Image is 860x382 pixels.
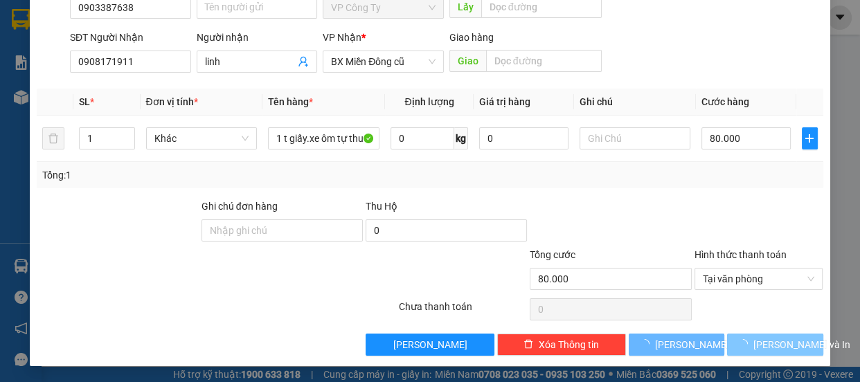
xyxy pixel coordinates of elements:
[268,127,379,149] input: VD: Bàn, Ghế
[331,51,436,72] span: BX Miền Đông cũ
[6,97,136,123] span: Nhận:
[154,128,249,149] span: Khác
[6,80,26,93] span: Gửi:
[91,80,153,93] span: 0914113668
[574,89,697,116] th: Ghi chú
[629,334,724,356] button: [PERSON_NAME]
[298,56,309,67] span: user-add
[6,97,136,123] span: Dọc đường -
[497,334,626,356] button: deleteXóa Thông tin
[201,219,363,242] input: Ghi chú đơn hàng
[49,8,188,46] strong: CÔNG TY CP BÌNH TÂM
[703,269,815,289] span: Tại văn phòng
[146,96,198,107] span: Đơn vị tính
[640,339,655,349] span: loading
[404,96,454,107] span: Định lượng
[802,127,818,149] button: plus
[197,30,318,45] div: Người nhận
[366,201,397,212] span: Thu Hộ
[655,337,729,352] span: [PERSON_NAME]
[268,96,313,107] span: Tên hàng
[449,50,486,72] span: Giao
[695,249,787,260] label: Hình thức thanh toán
[79,96,90,107] span: SL
[49,48,181,75] span: 0988 594 111
[727,334,823,356] button: [PERSON_NAME] và In
[701,96,749,107] span: Cước hàng
[42,167,333,183] div: Tổng: 1
[738,339,753,349] span: loading
[454,127,468,149] span: kg
[397,299,529,323] div: Chưa thanh toán
[201,201,278,212] label: Ghi chú đơn hàng
[580,127,691,149] input: Ghi Chú
[523,339,533,350] span: delete
[70,30,191,45] div: SĐT Người Nhận
[479,127,568,149] input: 0
[479,96,530,107] span: Giá trị hàng
[393,337,467,352] span: [PERSON_NAME]
[449,32,494,43] span: Giao hàng
[49,48,181,75] span: VP Công Ty ĐT:
[42,127,64,149] button: delete
[486,50,602,72] input: Dọc đường
[530,249,575,260] span: Tổng cước
[539,337,599,352] span: Xóa Thông tin
[803,133,817,144] span: plus
[26,80,89,93] span: VP Công Ty -
[6,10,47,73] img: logo
[753,337,850,352] span: [PERSON_NAME] và In
[366,334,494,356] button: [PERSON_NAME]
[323,32,361,43] span: VP Nhận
